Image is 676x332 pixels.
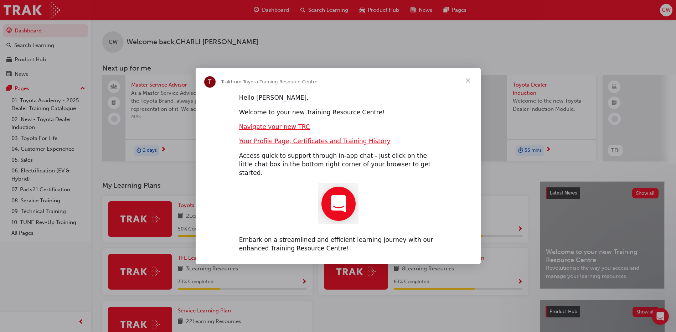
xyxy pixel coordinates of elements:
[239,236,437,253] div: Embark on a streamlined and efficient learning journey with our enhanced Training Resource Centre!
[239,123,310,130] a: Navigate your new TRC
[204,76,216,88] div: Profile image for Trak
[239,108,437,117] div: Welcome to your new Training Resource Centre!
[231,79,318,84] span: from Toyota Training Resource Centre
[239,94,437,102] div: Hello [PERSON_NAME],
[239,138,391,145] a: Your Profile Page, Certificates and Training History
[455,68,481,93] span: Close
[239,152,437,177] div: Access quick to support through in-app chat - just click on the little chat box in the bottom rig...
[221,79,231,84] span: Trak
